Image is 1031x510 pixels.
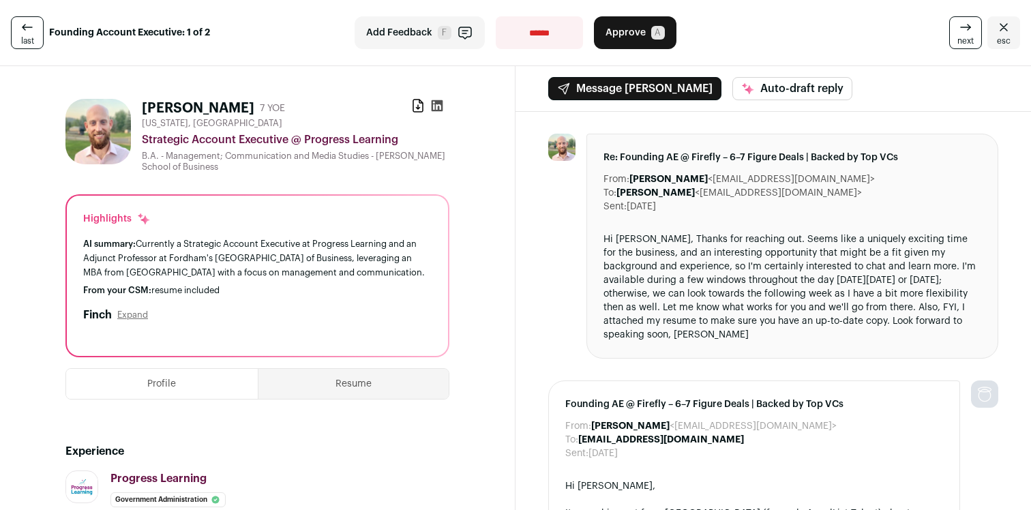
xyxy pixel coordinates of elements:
[11,16,44,49] a: last
[591,419,837,433] dd: <[EMAIL_ADDRESS][DOMAIN_NAME]>
[971,380,998,408] img: nopic.png
[616,186,862,200] dd: <[EMAIL_ADDRESS][DOMAIN_NAME]>
[603,232,981,342] div: Hi [PERSON_NAME], Thanks for reaching out. Seems like a uniquely exciting time for the business, ...
[83,285,432,296] div: resume included
[66,477,98,497] img: 363f6eb416d2f235d320073d7cc25659d229b2520c07e072f202365bb5a1b51f.jpg
[603,186,616,200] dt: To:
[110,492,226,507] li: Government Administration
[142,118,282,129] span: [US_STATE], [GEOGRAPHIC_DATA]
[260,102,285,115] div: 7 YOE
[629,172,875,186] dd: <[EMAIL_ADDRESS][DOMAIN_NAME]>
[594,16,676,49] button: Approve A
[957,35,974,46] span: next
[565,397,943,411] span: Founding AE @ Firefly – 6–7 Figure Deals | Backed by Top VCs
[83,286,151,295] span: From your CSM:
[142,99,254,118] h1: [PERSON_NAME]
[49,26,210,40] strong: Founding Account Executive: 1 of 2
[565,479,943,493] div: Hi [PERSON_NAME],
[83,307,112,323] h2: Finch
[629,175,708,184] b: [PERSON_NAME]
[117,310,148,320] button: Expand
[65,99,131,164] img: 5220b302ad1d83124c15c5d1a0cf29b42672855c6cd11fc9fe28fc14db114bd1.jpg
[591,421,670,431] b: [PERSON_NAME]
[987,16,1020,49] a: Close
[83,212,151,226] div: Highlights
[588,447,618,460] dd: [DATE]
[438,26,451,40] span: F
[258,369,449,399] button: Resume
[578,435,744,445] b: [EMAIL_ADDRESS][DOMAIN_NAME]
[66,369,258,399] button: Profile
[565,447,588,460] dt: Sent:
[83,237,432,280] div: Currently a Strategic Account Executive at Progress Learning and an Adjunct Professor at Fordham'...
[548,77,721,100] button: Message [PERSON_NAME]
[565,433,578,447] dt: To:
[83,239,136,248] span: AI summary:
[142,132,449,148] div: Strategic Account Executive @ Progress Learning
[565,419,591,433] dt: From:
[366,26,432,40] span: Add Feedback
[142,151,449,172] div: B.A. - Management; Communication and Media Studies - [PERSON_NAME] School of Business
[21,35,34,46] span: last
[997,35,1011,46] span: esc
[65,443,449,460] h2: Experience
[603,200,627,213] dt: Sent:
[732,77,852,100] button: Auto-draft reply
[355,16,485,49] button: Add Feedback F
[627,200,656,213] dd: [DATE]
[949,16,982,49] a: next
[616,188,695,198] b: [PERSON_NAME]
[606,26,646,40] span: Approve
[110,473,207,484] span: Progress Learning
[651,26,665,40] span: A
[603,151,981,164] span: Re: Founding AE @ Firefly – 6–7 Figure Deals | Backed by Top VCs
[603,172,629,186] dt: From:
[548,134,576,161] img: 5220b302ad1d83124c15c5d1a0cf29b42672855c6cd11fc9fe28fc14db114bd1.jpg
